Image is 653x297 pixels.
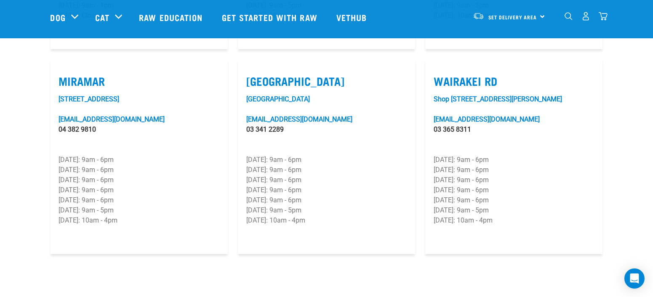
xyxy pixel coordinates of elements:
a: Vethub [328,0,378,34]
span: Set Delivery Area [488,16,537,19]
label: Miramar [59,74,219,88]
a: Cat [95,11,109,24]
p: [DATE]: 10am - 4pm [434,215,594,225]
label: Wairakei Rd [434,74,594,88]
p: [DATE]: 9am - 6pm [246,155,407,165]
a: 03 341 2289 [246,125,284,133]
p: [DATE]: 10am - 4pm [246,215,407,225]
p: [DATE]: 9am - 6pm [59,175,219,185]
p: [DATE]: 9am - 6pm [59,165,219,175]
p: [DATE]: 9am - 6pm [246,185,407,195]
p: [DATE]: 9am - 6pm [434,155,594,165]
p: [DATE]: 9am - 6pm [246,165,407,175]
a: [GEOGRAPHIC_DATA] [246,95,310,103]
a: [EMAIL_ADDRESS][DOMAIN_NAME] [59,115,165,123]
a: Shop [STREET_ADDRESS][PERSON_NAME] [434,95,562,103]
img: home-icon-1@2x.png [565,12,573,20]
p: [DATE]: 9am - 5pm [59,205,219,215]
img: user.png [581,12,590,21]
p: [DATE]: 9am - 6pm [434,195,594,205]
img: home-icon@2x.png [599,12,608,21]
p: [DATE]: 9am - 6pm [434,175,594,185]
a: Get started with Raw [213,0,328,34]
a: Dog [51,11,66,24]
a: [EMAIL_ADDRESS][DOMAIN_NAME] [246,115,352,123]
div: Open Intercom Messenger [624,268,645,289]
p: [DATE]: 9am - 5pm [434,205,594,215]
a: 03 365 8311 [434,125,471,133]
p: [DATE]: 9am - 6pm [59,195,219,205]
p: [DATE]: 10am - 4pm [59,215,219,225]
a: 04 382 9810 [59,125,96,133]
p: [DATE]: 9am - 6pm [246,195,407,205]
p: [DATE]: 9am - 6pm [434,165,594,175]
label: [GEOGRAPHIC_DATA] [246,74,407,88]
p: [DATE]: 9am - 5pm [246,205,407,215]
p: [DATE]: 9am - 6pm [246,175,407,185]
p: [DATE]: 9am - 6pm [59,185,219,195]
a: [STREET_ADDRESS] [59,95,120,103]
img: van-moving.png [473,12,484,20]
a: [EMAIL_ADDRESS][DOMAIN_NAME] [434,115,540,123]
a: Raw Education [131,0,213,34]
p: [DATE]: 9am - 6pm [59,155,219,165]
p: [DATE]: 9am - 6pm [434,185,594,195]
